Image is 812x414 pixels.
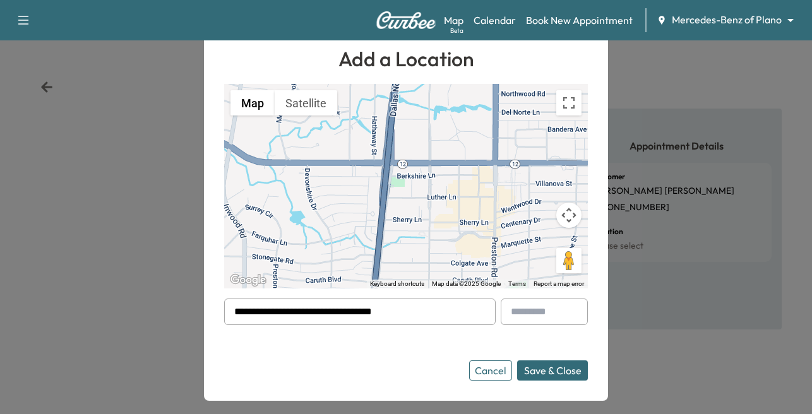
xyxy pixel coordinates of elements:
[556,248,582,273] button: Drag Pegman onto the map to open Street View
[275,90,337,115] button: Show satellite imagery
[432,280,501,287] span: Map data ©2025 Google
[517,360,588,381] button: Save & Close
[230,90,275,115] button: Show street map
[508,280,526,287] a: Terms (opens in new tab)
[227,272,269,288] img: Google
[224,44,588,74] h1: Add a Location
[376,11,436,29] img: Curbee Logo
[469,360,512,381] button: Cancel
[370,280,424,288] button: Keyboard shortcuts
[227,272,269,288] a: Open this area in Google Maps (opens a new window)
[672,13,782,27] span: Mercedes-Benz of Plano
[474,13,516,28] a: Calendar
[526,13,633,28] a: Book New Appointment
[556,90,582,115] button: Toggle fullscreen view
[556,203,582,228] button: Map camera controls
[450,26,463,35] div: Beta
[534,280,584,287] a: Report a map error
[444,13,463,28] a: MapBeta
